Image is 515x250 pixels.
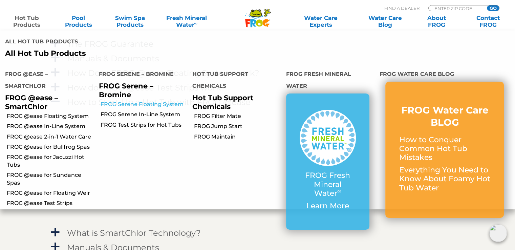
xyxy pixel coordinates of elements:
p: Find A Dealer [384,5,420,11]
a: FROG @ease Test Strips [7,200,94,207]
sup: ∞ [337,188,341,194]
h4: FROG Water Care Blog [380,68,510,82]
a: ContactFROG [468,15,508,28]
a: All Hot Tub Products [5,49,252,58]
p: FROG Serene – Bromine [99,82,183,99]
h4: FROG Serene – Bromine [99,68,183,82]
h4: Hot Tub Support Chemicals [192,68,276,93]
a: FROG Fresh Mineral Water∞ Learn More [300,110,356,214]
a: FROG @ease Floating System [7,112,94,120]
a: FROG @ease 2-in-1 Water Care [7,133,94,141]
a: FROG Maintain [194,133,281,141]
img: openIcon [489,224,507,242]
p: Everything You Need to Know About Foamy Hot Tub Water [399,166,490,192]
h4: FROG @ease – SmartChlor [5,68,89,93]
h4: FROG Fresh Mineral Water [286,68,370,93]
a: FROG Jump Start [194,123,281,130]
sup: ∞ [194,21,197,26]
a: a What is SmartChlor Technology? [49,227,466,239]
a: FROG Test Strips for Hot Tubs [101,121,188,129]
a: FROG Filter Mate [194,112,281,120]
h4: All Hot Tub Products [5,36,252,49]
a: FROG @ease for Jacuzzi Hot Tubs [7,153,94,169]
a: Fresh MineralWater∞ [162,15,212,28]
span: a [50,227,60,237]
h3: FROG Water Care BLOG [399,104,490,129]
a: FROG @ease for Sundance Spas [7,171,94,187]
h4: What is SmartChlor Technology? [67,228,201,237]
p: Hot Tub Support Chemicals [192,93,276,110]
a: FROG @ease for Bullfrog Spas [7,143,94,151]
a: FROG @ease for Floating Weir [7,189,94,197]
a: FROG Serene Floating System [101,101,188,108]
p: How to Conquer Common Hot Tub Mistakes [399,136,490,162]
a: Water CareBlog [365,15,405,28]
input: GO [487,5,499,11]
a: FROG @ease In-Line System [7,123,94,130]
a: Water CareExperts [288,15,353,28]
a: AboutFROG [416,15,456,28]
p: FROG @ease – SmartChlor [5,93,89,110]
a: FROG Serene In-Line System [101,111,188,118]
a: PoolProducts [58,15,98,28]
p: FROG Fresh Mineral Water [300,171,356,198]
a: Hot TubProducts [7,15,47,28]
a: FROG Water Care BLOG How to Conquer Common Hot Tub Mistakes Everything You Need to Know About Foa... [399,104,490,196]
input: Zip Code Form [434,5,479,11]
p: Learn More [300,202,356,210]
a: Swim SpaProducts [110,15,150,28]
